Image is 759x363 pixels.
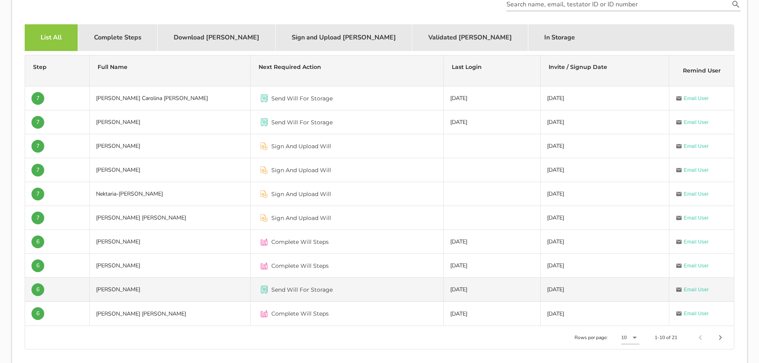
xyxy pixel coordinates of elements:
span: Invite / Signup Date [549,63,607,71]
span: Step [33,63,47,71]
span: Email User [684,310,709,318]
td: [PERSON_NAME] [90,158,251,182]
span: 6 [36,235,39,248]
div: In Storage [528,24,591,51]
span: Email User [684,286,709,294]
span: 7 [36,92,39,105]
span: Send Will For Storage [271,94,333,102]
span: Sign And Upload Will [271,166,331,174]
div: Complete Steps [78,24,158,51]
span: [DATE] [547,286,564,293]
span: Complete Will Steps [271,262,329,270]
span: 7 [36,164,39,177]
span: Complete Will Steps [271,310,329,318]
td: Nektaria-[PERSON_NAME] [90,182,251,206]
td: [DATE] [444,86,541,110]
th: Step: Not sorted. Activate to sort ascending. [25,55,90,86]
div: 1-10 of 21 [655,334,677,341]
span: Complete Will Steps [271,238,329,246]
th: Last Login: Not sorted. Activate to sort ascending. [444,55,541,86]
span: Email User [684,238,709,246]
span: Send Will For Storage [271,286,333,294]
span: Sign And Upload Will [271,190,331,198]
span: Last Login [452,63,482,71]
a: Email User [676,214,709,222]
span: 7 [36,188,39,200]
a: Email User [676,166,709,174]
div: Rows per page: [575,326,639,349]
span: [DATE] [547,310,564,318]
td: [PERSON_NAME] Carolina [PERSON_NAME] [90,86,251,110]
span: 7 [36,116,39,129]
a: Email User [676,310,709,318]
td: [DATE] [444,278,541,302]
a: Email User [676,286,709,294]
a: Email User [676,142,709,150]
a: Email User [676,94,709,102]
span: 6 [36,307,39,320]
span: [DATE] [547,142,564,150]
td: [PERSON_NAME] [90,230,251,254]
span: Sign And Upload Will [271,142,331,150]
a: Email User [676,118,709,126]
span: 6 [36,283,39,296]
span: Email User [684,142,709,150]
span: Email User [684,94,709,102]
th: Invite / Signup Date: Not sorted. Activate to sort ascending. [541,55,669,86]
td: [PERSON_NAME] [90,278,251,302]
div: Sign and Upload [PERSON_NAME] [276,24,412,51]
span: [DATE] [547,166,564,174]
span: [DATE] [547,94,564,102]
td: [PERSON_NAME] [PERSON_NAME] [90,302,251,326]
span: Full Name [98,63,127,71]
span: Send Will For Storage [271,118,333,126]
td: [DATE] [444,230,541,254]
a: Email User [676,238,709,246]
div: 10 [621,334,627,341]
span: Remind User [683,67,721,74]
span: [DATE] [547,238,564,245]
span: [DATE] [547,118,564,126]
td: [DATE] [444,302,541,326]
span: Email User [684,262,709,270]
span: [DATE] [547,262,564,269]
div: Validated [PERSON_NAME] [412,24,528,51]
div: Download [PERSON_NAME] [158,24,276,51]
span: 7 [36,212,39,224]
button: Next page [713,330,728,345]
td: [PERSON_NAME] [PERSON_NAME] [90,206,251,230]
div: List All [25,24,78,51]
div: 10Rows per page: [621,331,639,344]
th: Next Required Action: Not sorted. Activate to sort ascending. [251,55,444,86]
td: [PERSON_NAME] [90,134,251,158]
span: 7 [36,140,39,153]
span: 6 [36,259,39,272]
th: Remind User [669,55,734,86]
a: Email User [676,262,709,270]
td: [PERSON_NAME] [90,110,251,134]
span: Next Required Action [259,63,321,71]
span: Email User [684,214,709,222]
a: Email User [676,190,709,198]
th: Full Name: Not sorted. Activate to sort ascending. [90,55,251,86]
td: [PERSON_NAME] [90,254,251,278]
span: Email User [684,190,709,198]
span: [DATE] [547,190,564,198]
td: [DATE] [444,110,541,134]
span: Email User [684,166,709,174]
span: Email User [684,118,709,126]
td: [DATE] [444,254,541,278]
span: Sign And Upload Will [271,214,331,222]
span: [DATE] [547,214,564,222]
